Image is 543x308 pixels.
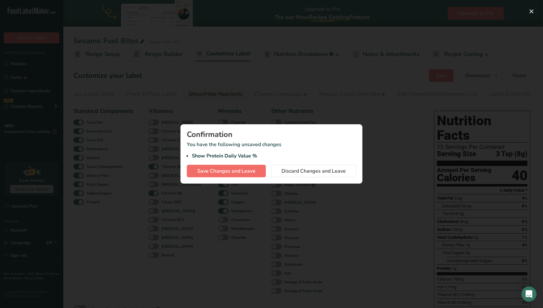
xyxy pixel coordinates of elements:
[521,286,537,302] div: Open Intercom Messenger
[281,167,346,175] span: Discard Changes and Leave
[187,141,356,160] p: You have the following unsaved changes
[197,167,256,175] span: Save Changes and Leave
[192,152,356,160] li: Show Protein Daily Value %
[187,165,266,177] button: Save Changes and Leave
[187,131,356,138] div: Confirmation
[271,165,356,177] button: Discard Changes and Leave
